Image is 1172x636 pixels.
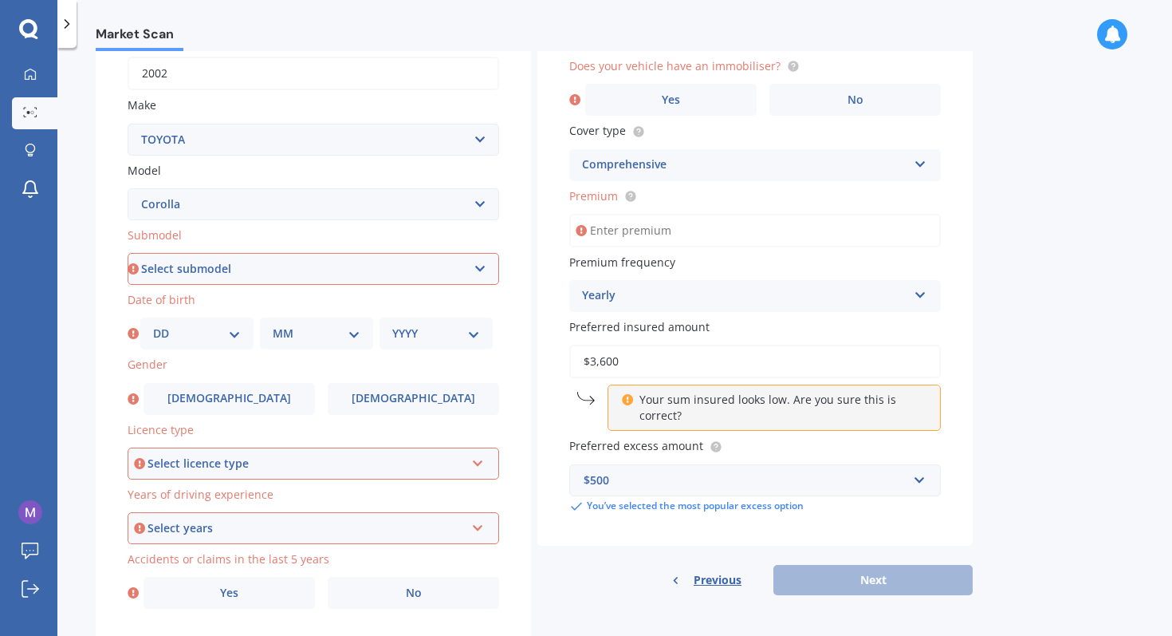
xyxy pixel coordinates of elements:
input: Enter amount [569,345,941,378]
span: Model [128,163,161,178]
span: No [848,93,863,107]
span: Gender [128,358,167,373]
span: Date of birth [128,292,195,307]
span: Cover type [569,124,626,139]
div: Comprehensive [582,156,907,175]
span: Preferred insured amount [569,319,710,334]
div: Select years [147,519,465,537]
div: $500 [584,472,907,489]
span: Years of driving experience [128,487,273,502]
span: [DEMOGRAPHIC_DATA] [167,392,291,405]
span: No [406,587,422,600]
span: Premium [569,188,618,203]
span: Premium frequency [569,255,675,270]
span: Accidents or claims in the last 5 years [128,551,329,567]
span: Market Scan [96,26,183,48]
div: Select licence type [147,455,465,472]
span: Make [128,98,156,113]
img: ACg8ocK_pUWF8FprNLm_rhXdvzcq35LdT-yJN3f1aFGeXXGY57N1xQ=s96-c [18,500,42,524]
span: Licence type [128,422,194,437]
span: Previous [694,568,741,592]
input: Enter premium [569,214,941,247]
span: Yes [220,587,238,600]
div: Yearly [582,286,907,306]
input: YYYY [128,57,499,90]
span: [DEMOGRAPHIC_DATA] [352,392,475,405]
span: Submodel [128,227,182,243]
span: Preferred excess amount [569,439,703,454]
span: Yes [662,93,680,107]
span: Does your vehicle have an immobiliser? [569,58,781,73]
p: Your sum insured looks low. Are you sure this is correct? [639,392,921,424]
div: You’ve selected the most popular excess option [569,500,941,514]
